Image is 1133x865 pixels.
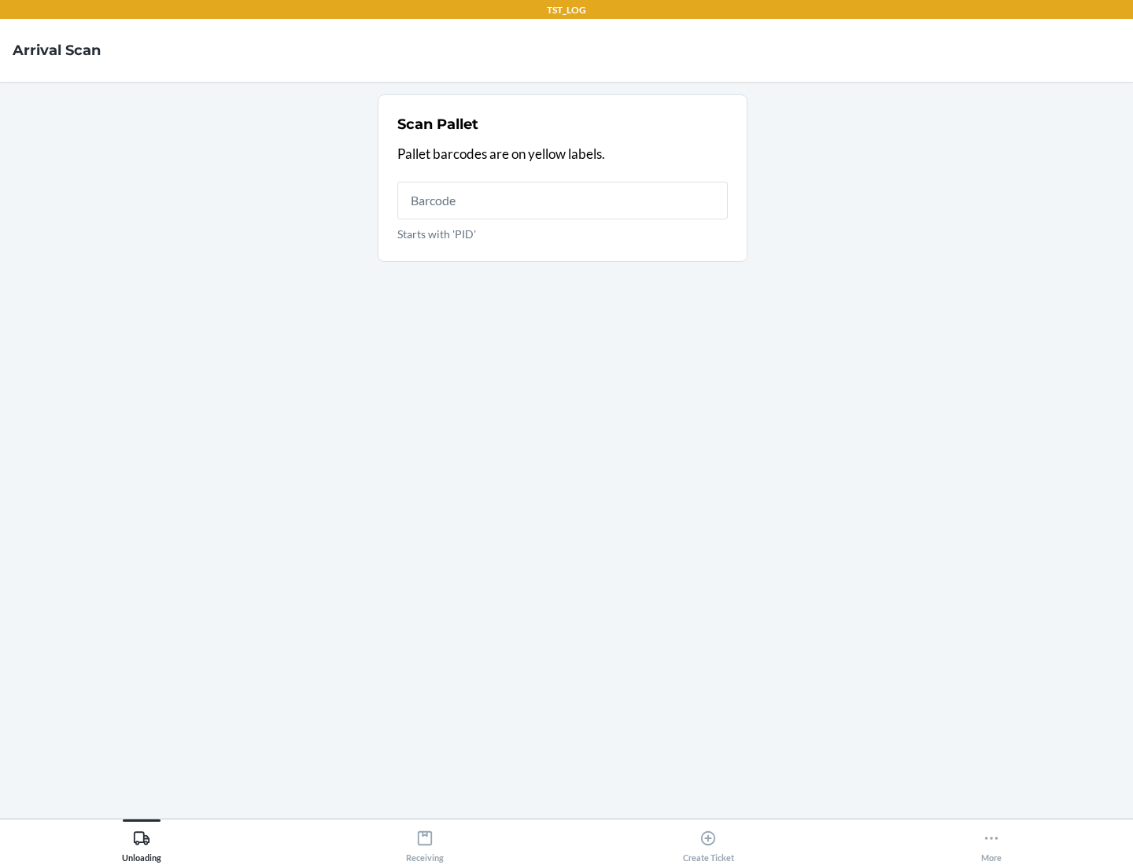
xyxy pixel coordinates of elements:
input: Starts with 'PID' [397,182,728,219]
div: Unloading [122,823,161,863]
p: TST_LOG [547,3,586,17]
h2: Scan Pallet [397,114,478,134]
button: Create Ticket [566,819,850,863]
div: More [981,823,1002,863]
button: More [850,819,1133,863]
div: Create Ticket [683,823,734,863]
p: Pallet barcodes are on yellow labels. [397,144,728,164]
div: Receiving [406,823,444,863]
h4: Arrival Scan [13,40,101,61]
p: Starts with 'PID' [397,226,728,242]
button: Receiving [283,819,566,863]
